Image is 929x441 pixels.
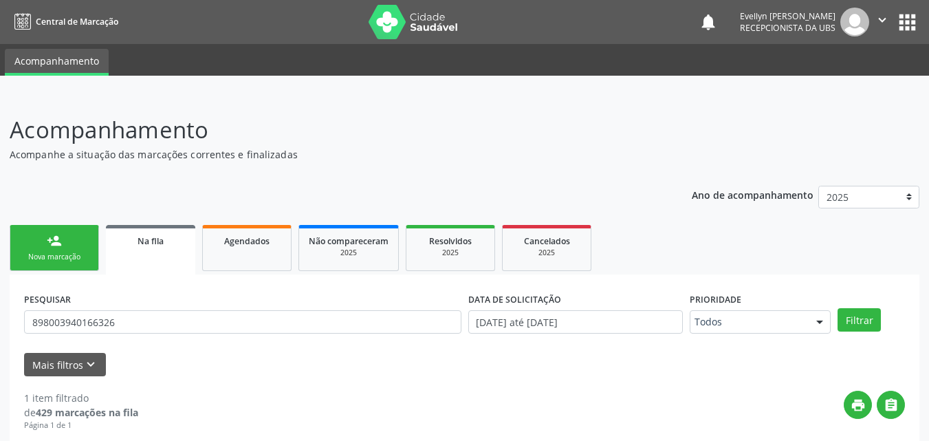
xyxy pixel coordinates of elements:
img: img [840,8,869,36]
i:  [875,12,890,28]
span: Recepcionista da UBS [740,22,835,34]
span: Na fila [138,235,164,247]
label: DATA DE SOLICITAÇÃO [468,289,561,310]
div: Página 1 de 1 [24,420,138,431]
div: 1 item filtrado [24,391,138,405]
p: Ano de acompanhamento [692,186,813,203]
span: Todos [695,315,802,329]
div: 2025 [512,248,581,258]
i: keyboard_arrow_down [83,357,98,372]
div: de [24,405,138,420]
div: Nova marcação [20,252,89,262]
p: Acompanhamento [10,113,646,147]
span: Cancelados [524,235,570,247]
button: Filtrar [838,308,881,332]
button: Mais filtroskeyboard_arrow_down [24,353,106,377]
strong: 429 marcações na fila [36,406,138,419]
button: print [844,391,872,419]
div: Evellyn [PERSON_NAME] [740,10,835,22]
button:  [869,8,895,36]
button: notifications [699,12,718,32]
i: print [851,398,866,413]
label: PESQUISAR [24,289,71,310]
div: 2025 [309,248,389,258]
span: Central de Marcação [36,16,118,28]
button: apps [895,10,919,34]
div: 2025 [416,248,485,258]
a: Acompanhamento [5,49,109,76]
button:  [877,391,905,419]
input: Selecione um intervalo [468,310,684,334]
span: Agendados [224,235,270,247]
a: Central de Marcação [10,10,118,33]
label: Prioridade [690,289,741,310]
i:  [884,398,899,413]
input: Nome, CNS [24,310,461,334]
span: Resolvidos [429,235,472,247]
span: Não compareceram [309,235,389,247]
div: person_add [47,233,62,248]
p: Acompanhe a situação das marcações correntes e finalizadas [10,147,646,162]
